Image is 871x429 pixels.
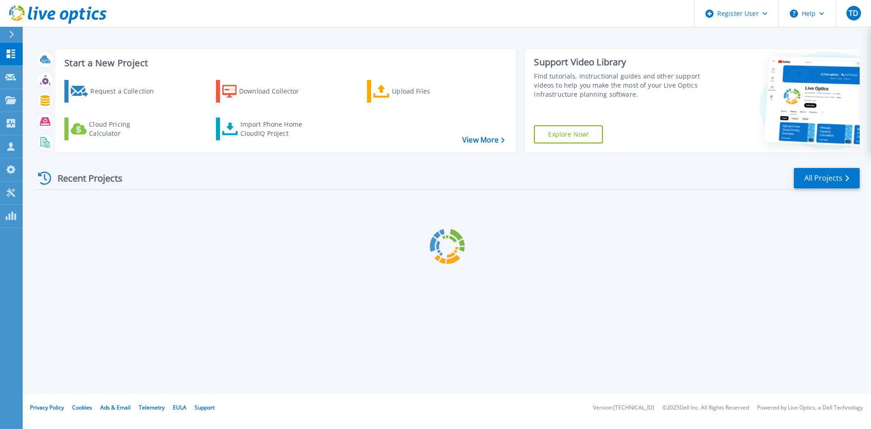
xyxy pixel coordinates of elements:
a: Ads & Email [100,404,131,411]
div: Recent Projects [35,167,135,189]
div: Download Collector [239,82,312,100]
h3: Start a New Project [64,58,504,68]
a: Download Collector [216,80,317,103]
a: Privacy Policy [30,404,64,411]
a: EULA [173,404,186,411]
div: Find tutorials, instructional guides and other support videos to help you make the most of your L... [534,72,705,99]
a: Telemetry [139,404,165,411]
li: Version: [TECHNICAL_ID] [593,405,654,411]
a: Cloud Pricing Calculator [64,118,166,140]
a: All Projects [794,168,860,188]
a: Upload Files [367,80,468,103]
a: Explore Now! [534,125,603,143]
span: TD [849,10,858,17]
div: Support Video Library [534,56,705,68]
a: Request a Collection [64,80,166,103]
a: View More [462,136,504,144]
a: Support [195,404,215,411]
div: Upload Files [392,82,465,100]
li: © 2025 Dell Inc. All Rights Reserved [662,405,749,411]
div: Import Phone Home CloudIQ Project [240,120,311,138]
div: Request a Collection [90,82,163,100]
li: Powered by Live Optics, a Dell Technology [757,405,863,411]
div: Cloud Pricing Calculator [89,120,161,138]
a: Cookies [72,404,92,411]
